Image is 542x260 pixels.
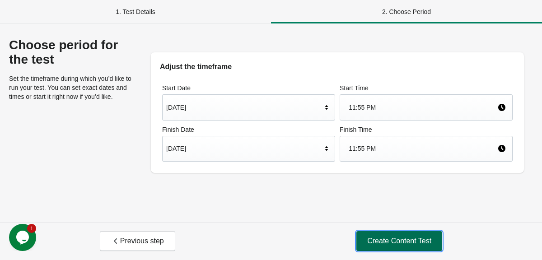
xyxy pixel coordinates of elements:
div: 11:55 PM [349,99,497,116]
h2: Adjust the timeframe [160,61,515,72]
iframe: chat widget [9,224,38,251]
span: Create Content Test [367,237,431,246]
div: [DATE] [166,99,322,116]
p: Set the timeframe during which you’d like to run your test. You can set exact dates and times or ... [9,74,135,101]
div: 11:55 PM [349,140,497,157]
label: Start Time [340,84,513,93]
label: Finish Time [340,125,513,134]
button: Previous step [100,231,175,251]
div: Choose period for the test [9,38,135,67]
div: [DATE] [166,140,322,157]
label: Finish Date [162,125,335,134]
span: Previous step [111,237,164,246]
label: Start Date [162,84,335,93]
button: Create Content Test [356,231,442,251]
